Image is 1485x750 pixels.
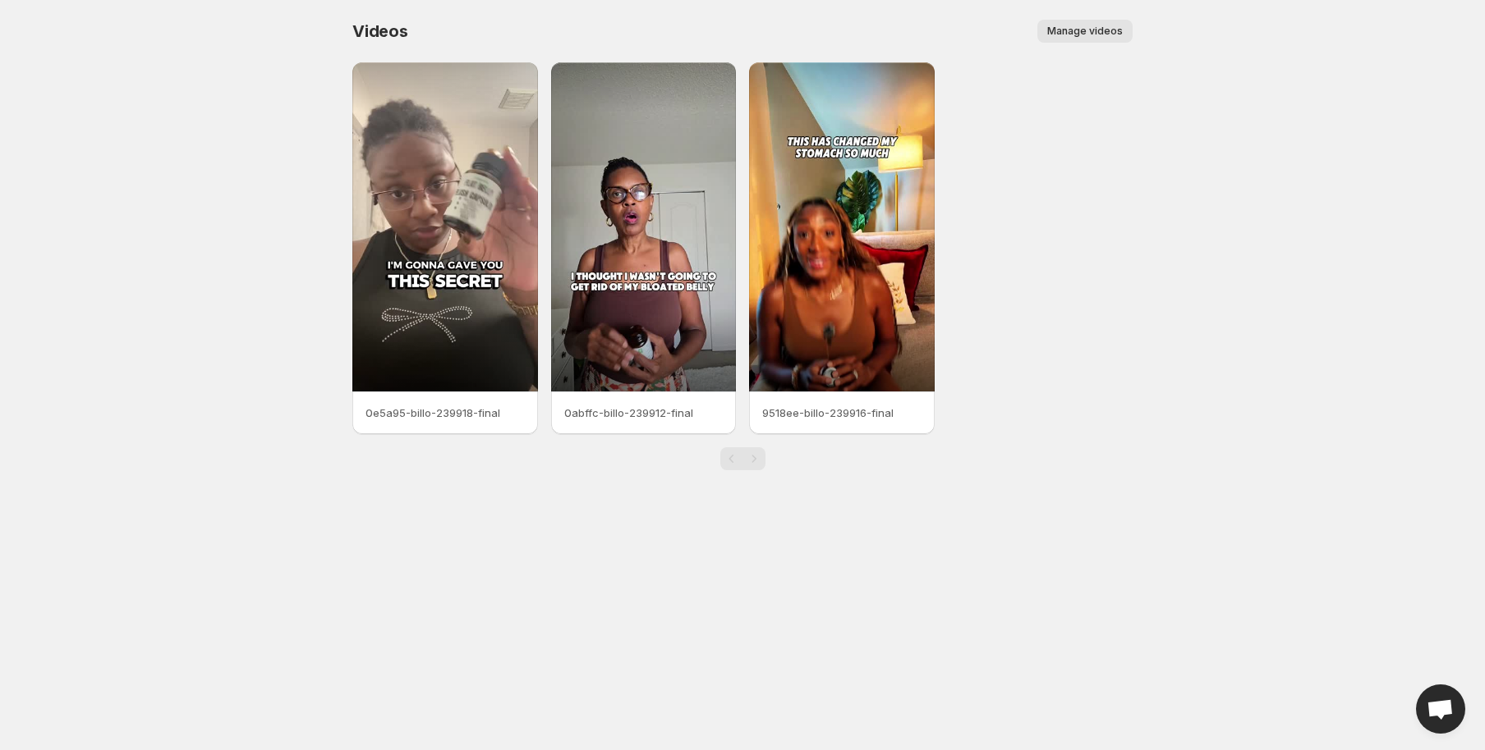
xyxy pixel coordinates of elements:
nav: Pagination [720,447,765,470]
span: Manage videos [1047,25,1123,38]
p: 0e5a95-billo-239918-final [366,405,525,421]
div: Open chat [1416,684,1465,734]
p: 9518ee-billo-239916-final [762,405,922,421]
p: 0abffc-billo-239912-final [564,405,724,421]
span: Videos [352,21,408,41]
button: Manage videos [1037,20,1133,43]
